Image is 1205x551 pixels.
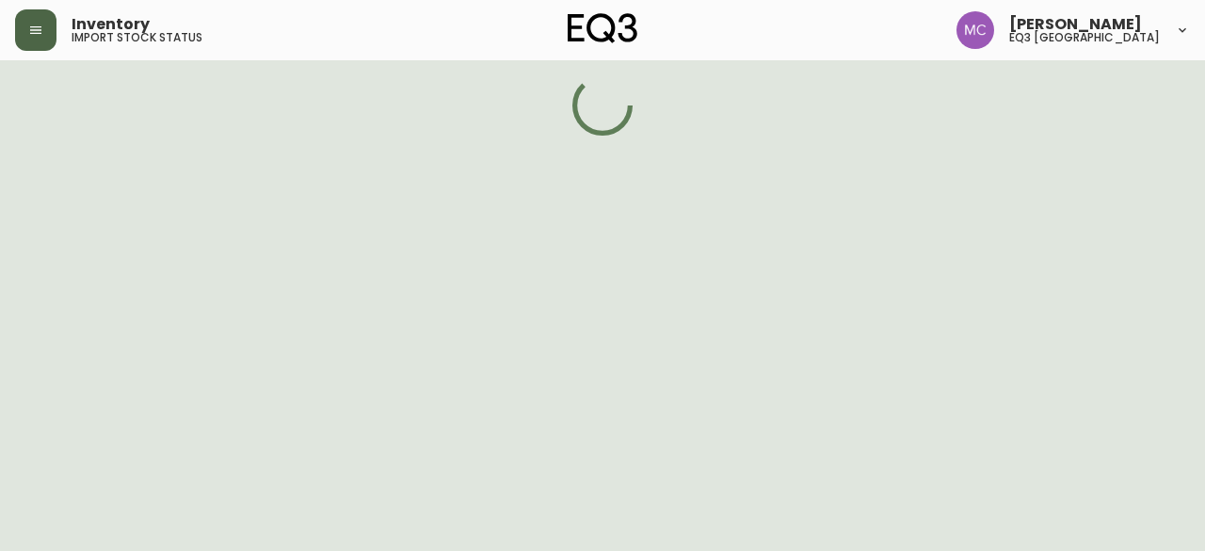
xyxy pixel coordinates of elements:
h5: eq3 [GEOGRAPHIC_DATA] [1009,32,1160,43]
span: [PERSON_NAME] [1009,17,1142,32]
span: Inventory [72,17,150,32]
img: 6dbdb61c5655a9a555815750a11666cc [956,11,994,49]
h5: import stock status [72,32,202,43]
img: logo [568,13,637,43]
